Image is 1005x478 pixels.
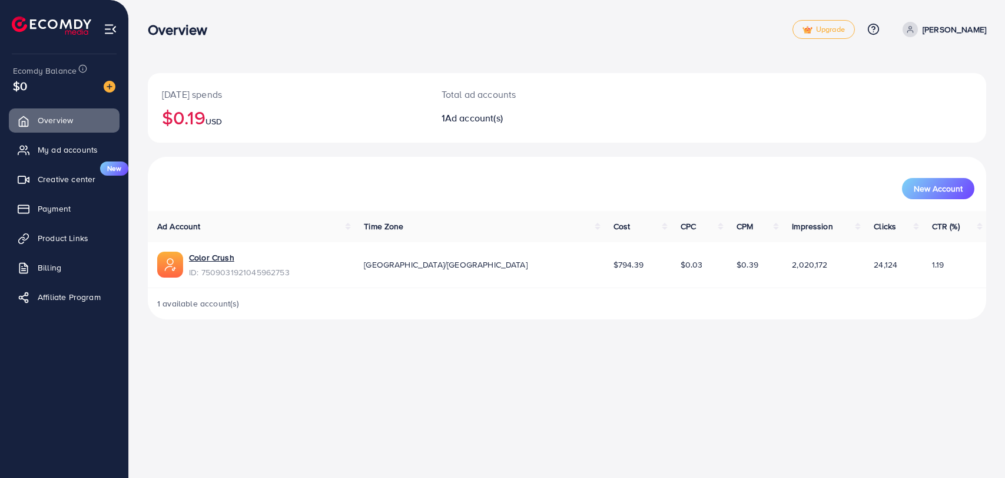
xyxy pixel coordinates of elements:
[792,20,855,39] a: tickUpgrade
[364,259,528,271] span: [GEOGRAPHIC_DATA]/[GEOGRAPHIC_DATA]
[613,220,631,232] span: Cost
[613,259,644,271] span: $794.39
[162,87,413,101] p: [DATE] spends
[9,285,120,309] a: Affiliate Program
[932,220,960,232] span: CTR (%)
[955,425,996,469] iframe: Chat
[157,252,183,278] img: ic-ads-acc.e4c84228.svg
[38,114,73,126] span: Overview
[737,259,758,271] span: $0.39
[189,266,290,278] span: ID: 7509031921045962753
[364,220,403,232] span: Time Zone
[100,161,128,176] span: New
[874,259,897,271] span: 24,124
[38,291,101,303] span: Affiliate Program
[681,220,696,232] span: CPC
[802,25,845,34] span: Upgrade
[38,173,95,185] span: Creative center
[874,220,896,232] span: Clicks
[189,252,290,263] a: Color Crush
[104,22,117,36] img: menu
[9,197,120,220] a: Payment
[38,262,61,273] span: Billing
[9,226,120,250] a: Product Links
[148,21,217,38] h3: Overview
[792,259,827,271] span: 2,020,172
[12,17,91,35] img: logo
[932,259,944,271] span: 1.19
[38,203,71,215] span: Payment
[681,259,703,271] span: $0.03
[442,113,623,124] h2: 1
[38,144,98,156] span: My ad accounts
[914,184,963,193] span: New Account
[38,232,88,244] span: Product Links
[104,81,115,93] img: image
[898,22,986,37] a: [PERSON_NAME]
[13,65,77,77] span: Ecomdy Balance
[445,111,503,124] span: Ad account(s)
[162,106,413,128] h2: $0.19
[157,298,240,309] span: 1 available account(s)
[13,77,27,94] span: $0
[792,220,833,232] span: Impression
[9,167,120,191] a: Creative centerNew
[9,256,120,279] a: Billing
[802,26,812,34] img: tick
[205,116,222,127] span: USD
[9,138,120,161] a: My ad accounts
[902,178,974,199] button: New Account
[923,22,986,37] p: [PERSON_NAME]
[9,108,120,132] a: Overview
[442,87,623,101] p: Total ad accounts
[737,220,753,232] span: CPM
[157,220,201,232] span: Ad Account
